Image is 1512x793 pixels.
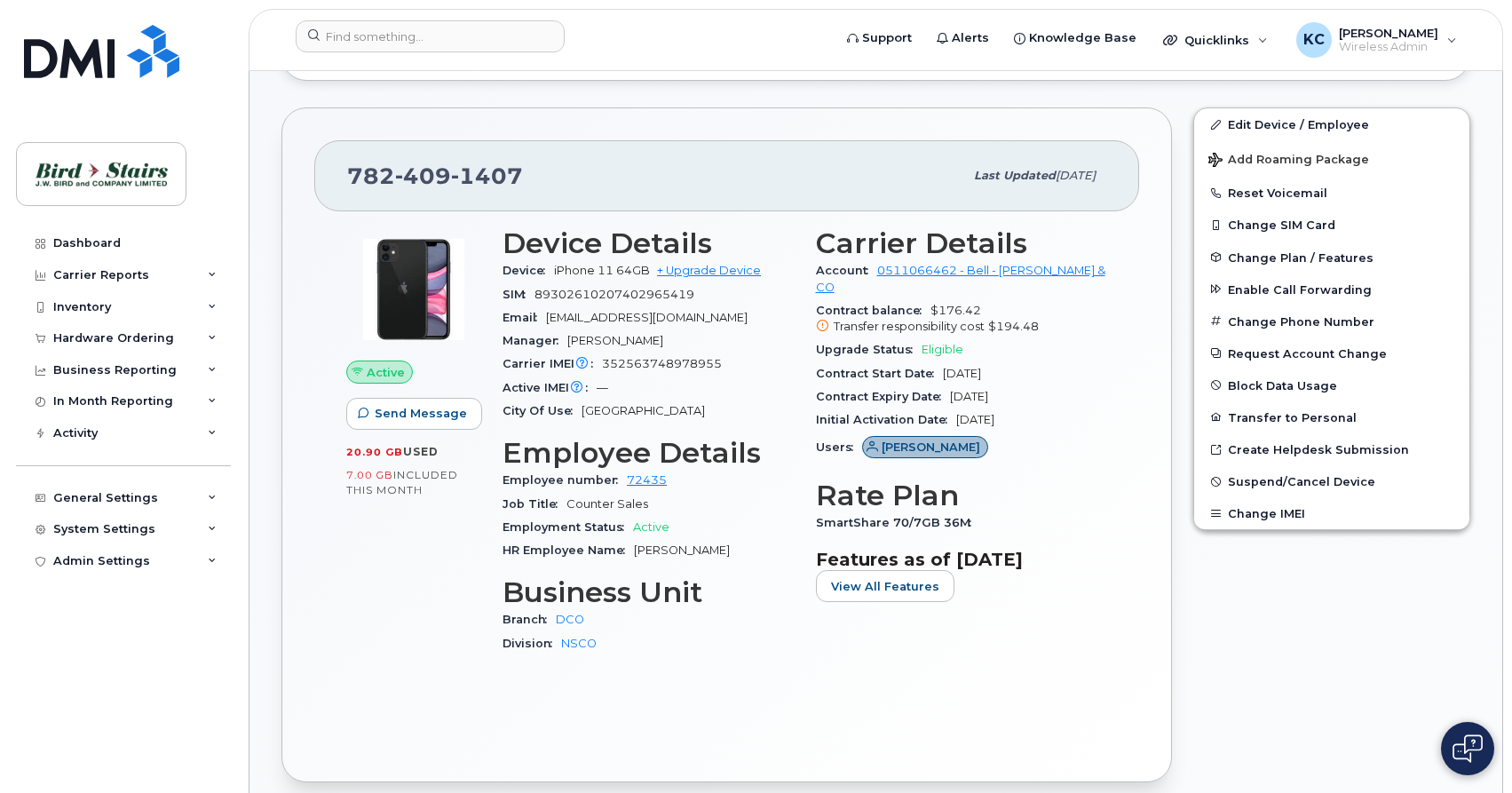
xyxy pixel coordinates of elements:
span: Contract Start Date [816,367,943,380]
span: Upgrade Status [816,343,922,356]
span: Employment Status [503,520,633,534]
span: SmartShare 70/7GB 36M [816,516,980,529]
button: Reset Voicemail [1194,177,1469,209]
span: 409 [395,163,451,189]
h3: Carrier Details [816,227,1108,259]
span: Transfer responsibility cost [834,320,985,333]
span: Wireless Admin [1339,40,1438,54]
span: [GEOGRAPHIC_DATA] [582,404,705,417]
span: included this month [346,468,458,497]
span: Last updated [974,169,1056,182]
span: View All Features [831,578,939,595]
span: Employee number [503,473,627,487]
a: [PERSON_NAME] [862,440,989,454]
span: Active IMEI [503,381,597,394]
button: Block Data Usage [1194,369,1469,401]
a: NSCO [561,637,597,650]
button: Suspend/Cancel Device [1194,465,1469,497]
span: Change Plan / Features [1228,250,1373,264]
span: SIM [503,288,534,301]
button: Transfer to Personal [1194,401,1469,433]
div: Quicklinks [1151,22,1280,58]
span: 782 [347,163,523,189]
button: Add Roaming Package [1194,140,1469,177]
span: Send Message [375,405,467,422]
span: Support [862,29,912,47]
span: Active [633,520,669,534]
button: Send Message [346,398,482,430]
span: [DATE] [943,367,981,380]
span: 7.00 GB [346,469,393,481]
a: DCO [556,613,584,626]
span: 352563748978955 [602,357,722,370]
a: Alerts [924,20,1001,56]
h3: Features as of [DATE] [816,549,1108,570]
span: Suspend/Cancel Device [1228,475,1375,488]
span: [PERSON_NAME] [567,334,663,347]
span: — [597,381,608,394]
span: 1407 [451,163,523,189]
span: Active [367,364,405,381]
span: Quicklinks [1184,33,1249,47]
button: View All Features [816,570,954,602]
span: Manager [503,334,567,347]
span: Enable Call Forwarding [1228,282,1372,296]
a: Edit Device / Employee [1194,108,1469,140]
a: 0511066462 - Bell - [PERSON_NAME] & CO [816,264,1105,293]
span: Contract Expiry Date [816,390,950,403]
a: 72435 [627,473,667,487]
span: Job Title [503,497,566,511]
button: Change Plan / Features [1194,242,1469,274]
span: iPhone 11 64GB [554,264,650,277]
span: Users [816,440,862,454]
button: Change IMEI [1194,497,1469,529]
span: Contract balance [816,304,930,317]
span: 89302610207402965419 [534,288,694,301]
span: Knowledge Base [1029,29,1136,47]
span: City Of Use [503,404,582,417]
span: Division [503,637,561,650]
button: Change Phone Number [1194,305,1469,337]
span: used [403,445,439,458]
span: Email [503,311,546,324]
span: Branch [503,613,556,626]
a: Create Helpdesk Submission [1194,433,1469,465]
span: [PERSON_NAME] [1339,26,1438,40]
span: [PERSON_NAME] [882,439,980,456]
div: Kris Clarke [1284,22,1469,58]
span: Carrier IMEI [503,357,602,370]
span: Initial Activation Date [816,413,956,426]
span: Alerts [952,29,989,47]
span: Counter Sales [566,497,648,511]
span: [DATE] [950,390,988,403]
button: Change SIM Card [1194,209,1469,241]
img: iPhone_11.jpg [360,236,467,343]
a: + Upgrade Device [657,264,761,277]
span: Eligible [922,343,963,356]
img: Open chat [1453,734,1483,763]
span: KC [1303,29,1325,51]
span: Device [503,264,554,277]
h3: Device Details [503,227,795,259]
span: 20.90 GB [346,446,403,458]
input: Find something... [296,20,565,52]
button: Request Account Change [1194,337,1469,369]
span: [EMAIL_ADDRESS][DOMAIN_NAME] [546,311,748,324]
button: Enable Call Forwarding [1194,274,1469,305]
span: $194.48 [988,320,1039,333]
span: Account [816,264,877,277]
span: Add Roaming Package [1208,153,1369,170]
span: HR Employee Name [503,543,634,557]
h3: Business Unit [503,576,795,608]
span: $176.42 [816,304,1108,336]
span: [PERSON_NAME] [634,543,730,557]
h3: Employee Details [503,437,795,469]
a: Support [835,20,924,56]
span: [DATE] [956,413,994,426]
a: Knowledge Base [1001,20,1149,56]
span: [DATE] [1056,169,1096,182]
h3: Rate Plan [816,480,1108,511]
